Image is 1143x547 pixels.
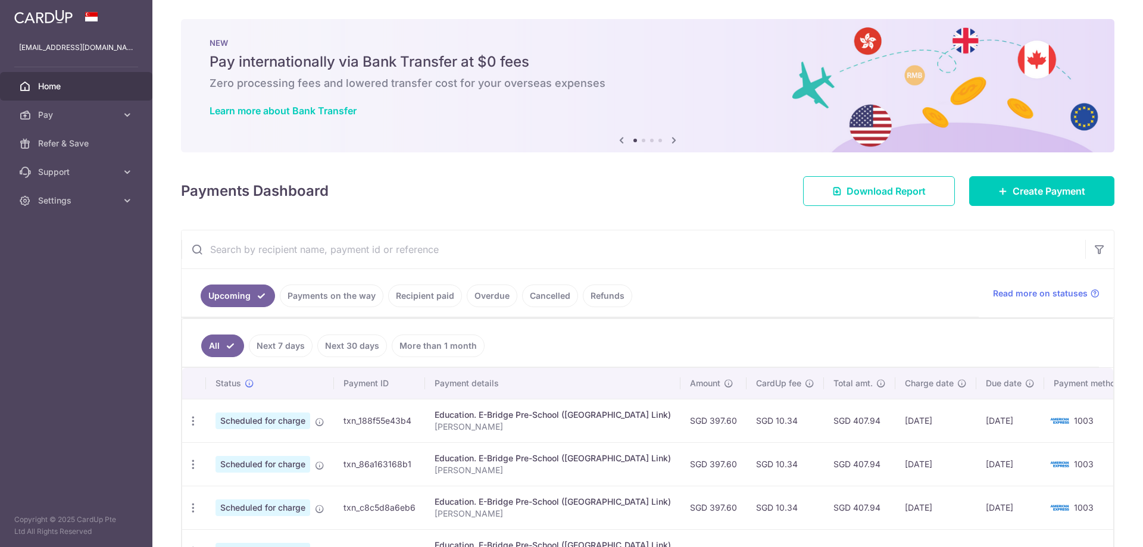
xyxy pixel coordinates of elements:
[1074,502,1094,512] span: 1003
[824,399,895,442] td: SGD 407.94
[993,287,1100,299] a: Read more on statuses
[1048,501,1072,515] img: Bank Card
[181,180,329,202] h4: Payments Dashboard
[522,285,578,307] a: Cancelled
[14,10,73,24] img: CardUp
[38,195,117,207] span: Settings
[986,377,1022,389] span: Due date
[847,184,926,198] span: Download Report
[803,176,955,206] a: Download Report
[216,456,310,473] span: Scheduled for charge
[216,412,310,429] span: Scheduled for charge
[201,335,244,357] a: All
[425,368,680,399] th: Payment details
[435,464,671,476] p: [PERSON_NAME]
[895,399,976,442] td: [DATE]
[1067,511,1131,541] iframe: Opens a widget where you can find more information
[1074,459,1094,469] span: 1003
[1074,415,1094,426] span: 1003
[38,166,117,178] span: Support
[38,137,117,149] span: Refer & Save
[680,399,747,442] td: SGD 397.60
[1044,368,1135,399] th: Payment method
[19,42,133,54] p: [EMAIL_ADDRESS][DOMAIN_NAME]
[210,105,357,117] a: Learn more about Bank Transfer
[680,486,747,529] td: SGD 397.60
[334,368,425,399] th: Payment ID
[38,80,117,92] span: Home
[388,285,462,307] a: Recipient paid
[824,486,895,529] td: SGD 407.94
[38,109,117,121] span: Pay
[182,230,1085,268] input: Search by recipient name, payment id or reference
[895,442,976,486] td: [DATE]
[467,285,517,307] a: Overdue
[334,399,425,442] td: txn_188f55e43b4
[216,499,310,516] span: Scheduled for charge
[976,442,1044,486] td: [DATE]
[210,38,1086,48] p: NEW
[993,287,1088,299] span: Read more on statuses
[210,76,1086,90] h6: Zero processing fees and lowered transfer cost for your overseas expenses
[976,486,1044,529] td: [DATE]
[1048,457,1072,471] img: Bank Card
[280,285,383,307] a: Payments on the way
[824,442,895,486] td: SGD 407.94
[895,486,976,529] td: [DATE]
[690,377,720,389] span: Amount
[435,421,671,433] p: [PERSON_NAME]
[435,409,671,421] div: Education. E-Bridge Pre-School ([GEOGRAPHIC_DATA] Link)
[680,442,747,486] td: SGD 397.60
[1013,184,1085,198] span: Create Payment
[435,496,671,508] div: Education. E-Bridge Pre-School ([GEOGRAPHIC_DATA] Link)
[181,19,1114,152] img: Bank transfer banner
[249,335,313,357] a: Next 7 days
[334,442,425,486] td: txn_86a163168b1
[210,52,1086,71] h5: Pay internationally via Bank Transfer at $0 fees
[216,377,241,389] span: Status
[392,335,485,357] a: More than 1 month
[747,399,824,442] td: SGD 10.34
[435,508,671,520] p: [PERSON_NAME]
[1048,414,1072,428] img: Bank Card
[334,486,425,529] td: txn_c8c5d8a6eb6
[747,486,824,529] td: SGD 10.34
[201,285,275,307] a: Upcoming
[976,399,1044,442] td: [DATE]
[435,452,671,464] div: Education. E-Bridge Pre-School ([GEOGRAPHIC_DATA] Link)
[583,285,632,307] a: Refunds
[905,377,954,389] span: Charge date
[756,377,801,389] span: CardUp fee
[969,176,1114,206] a: Create Payment
[833,377,873,389] span: Total amt.
[747,442,824,486] td: SGD 10.34
[317,335,387,357] a: Next 30 days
